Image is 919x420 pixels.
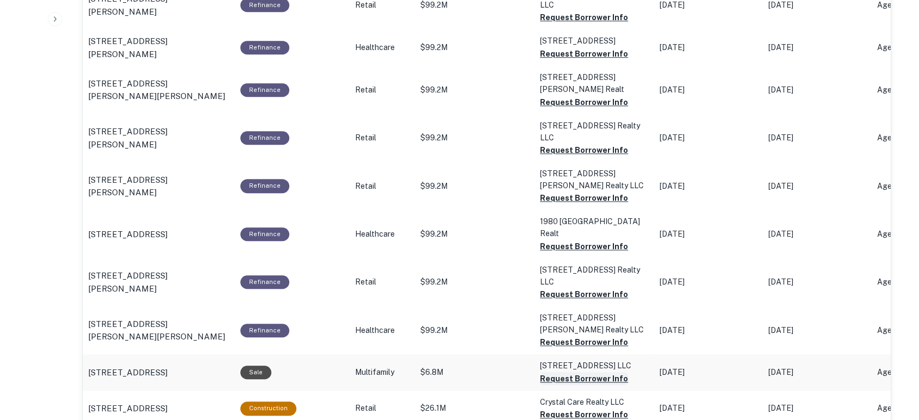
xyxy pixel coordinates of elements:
[240,131,289,145] div: This loan purpose was for refinancing
[768,42,866,53] p: [DATE]
[540,215,649,239] p: 1980 [GEOGRAPHIC_DATA] Realt
[660,367,757,378] p: [DATE]
[88,318,229,343] a: [STREET_ADDRESS][PERSON_NAME][PERSON_NAME]
[88,125,229,151] a: [STREET_ADDRESS][PERSON_NAME]
[420,325,529,336] p: $99.2M
[660,276,757,288] p: [DATE]
[768,84,866,96] p: [DATE]
[540,288,628,301] button: Request Borrower Info
[88,402,229,415] a: [STREET_ADDRESS]
[355,276,409,288] p: Retail
[768,181,866,192] p: [DATE]
[660,132,757,144] p: [DATE]
[768,403,866,414] p: [DATE]
[540,360,649,372] p: [STREET_ADDRESS] LLC
[768,228,866,240] p: [DATE]
[88,228,229,241] a: [STREET_ADDRESS]
[540,336,628,349] button: Request Borrower Info
[355,181,409,192] p: Retail
[355,403,409,414] p: Retail
[420,84,529,96] p: $99.2M
[540,71,649,95] p: [STREET_ADDRESS][PERSON_NAME] Realt
[88,174,229,199] a: [STREET_ADDRESS][PERSON_NAME]
[240,83,289,97] div: This loan purpose was for refinancing
[660,228,757,240] p: [DATE]
[660,325,757,336] p: [DATE]
[540,192,628,205] button: Request Borrower Info
[540,264,649,288] p: [STREET_ADDRESS] Realty LLC
[420,367,529,378] p: $6.8M
[865,333,919,385] iframe: Chat Widget
[540,47,628,60] button: Request Borrower Info
[88,77,229,103] a: [STREET_ADDRESS][PERSON_NAME][PERSON_NAME]
[540,168,649,192] p: [STREET_ADDRESS][PERSON_NAME] Realty LLC
[660,403,757,414] p: [DATE]
[540,240,628,253] button: Request Borrower Info
[540,372,628,385] button: Request Borrower Info
[768,276,866,288] p: [DATE]
[240,275,289,289] div: This loan purpose was for refinancing
[540,35,649,47] p: [STREET_ADDRESS]
[240,179,289,193] div: This loan purpose was for refinancing
[420,276,529,288] p: $99.2M
[420,132,529,144] p: $99.2M
[420,403,529,414] p: $26.1M
[88,35,229,60] a: [STREET_ADDRESS][PERSON_NAME]
[240,227,289,241] div: This loan purpose was for refinancing
[540,120,649,144] p: [STREET_ADDRESS] Realty LLC
[88,269,229,295] a: [STREET_ADDRESS][PERSON_NAME]
[660,84,757,96] p: [DATE]
[660,42,757,53] p: [DATE]
[420,181,529,192] p: $99.2M
[355,367,409,378] p: Multifamily
[355,42,409,53] p: Healthcare
[240,41,289,54] div: This loan purpose was for refinancing
[768,325,866,336] p: [DATE]
[88,366,229,379] a: [STREET_ADDRESS]
[768,367,866,378] p: [DATE]
[768,132,866,144] p: [DATE]
[420,42,529,53] p: $99.2M
[240,366,271,379] div: Sale
[540,11,628,24] button: Request Borrower Info
[240,402,296,415] div: This loan purpose was for construction
[355,228,409,240] p: Healthcare
[88,366,167,379] p: [STREET_ADDRESS]
[355,84,409,96] p: Retail
[540,396,649,408] p: Crystal Care Realty LLC
[540,96,628,109] button: Request Borrower Info
[660,181,757,192] p: [DATE]
[355,325,409,336] p: Healthcare
[420,228,529,240] p: $99.2M
[355,132,409,144] p: Retail
[540,312,649,336] p: [STREET_ADDRESS][PERSON_NAME] Realty LLC
[540,144,628,157] button: Request Borrower Info
[88,402,167,415] p: [STREET_ADDRESS]
[240,324,289,337] div: This loan purpose was for refinancing
[88,228,167,241] p: [STREET_ADDRESS]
